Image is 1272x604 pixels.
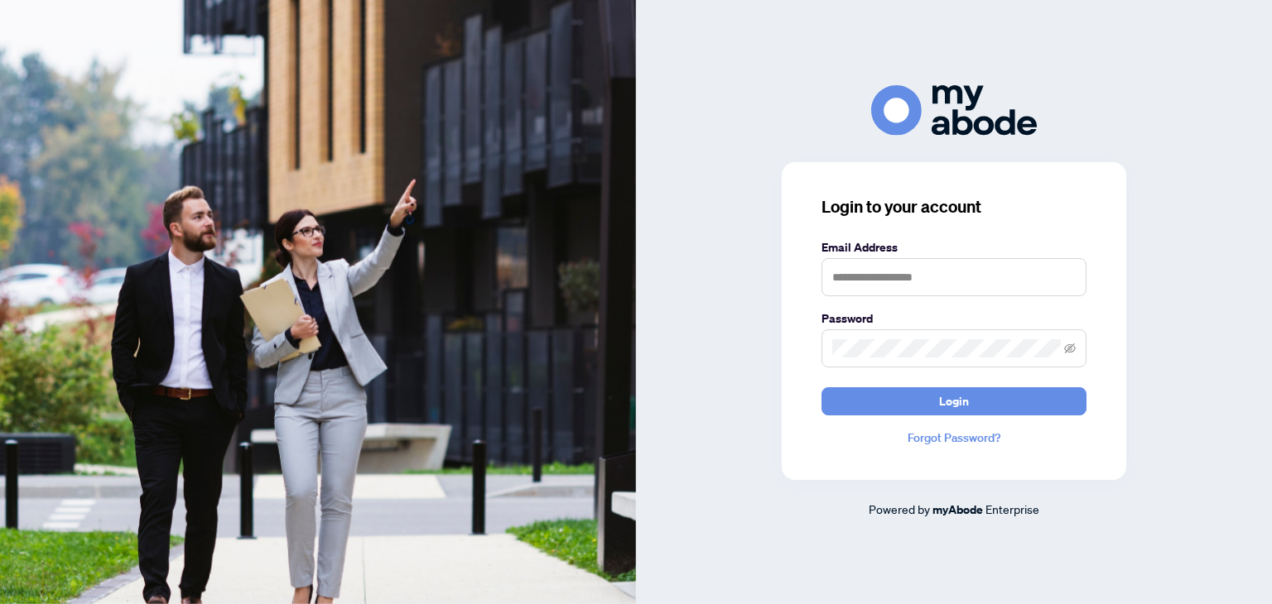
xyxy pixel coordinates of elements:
span: Login [939,388,969,415]
img: ma-logo [871,85,1037,136]
label: Password [821,309,1086,328]
span: Enterprise [985,501,1039,516]
span: eye-invisible [1064,343,1076,354]
a: Forgot Password? [821,429,1086,447]
h3: Login to your account [821,195,1086,218]
span: Powered by [869,501,930,516]
a: myAbode [932,501,983,519]
label: Email Address [821,238,1086,256]
button: Login [821,387,1086,415]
